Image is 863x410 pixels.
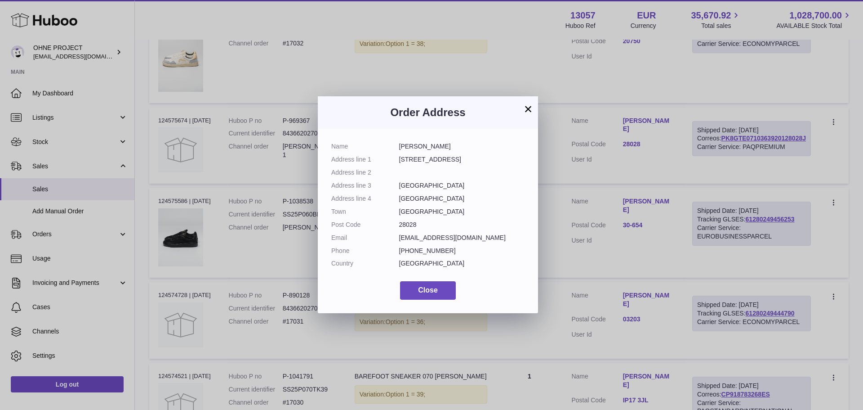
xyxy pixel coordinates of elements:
dd: [PERSON_NAME] [399,142,525,151]
dt: Phone [331,247,399,255]
h3: Order Address [331,105,525,120]
span: Close [418,286,438,294]
dt: Email [331,234,399,242]
dd: [STREET_ADDRESS] [399,155,525,164]
dt: Post Code [331,221,399,229]
dt: Name [331,142,399,151]
dd: [GEOGRAPHIC_DATA] [399,194,525,203]
dd: [PHONE_NUMBER] [399,247,525,255]
dd: [EMAIL_ADDRESS][DOMAIN_NAME] [399,234,525,242]
dd: [GEOGRAPHIC_DATA] [399,259,525,268]
dt: Address line 3 [331,181,399,190]
button: × [523,104,534,114]
dd: [GEOGRAPHIC_DATA] [399,181,525,190]
dd: 28028 [399,221,525,229]
dt: Address line 1 [331,155,399,164]
dt: Town [331,207,399,216]
dt: Country [331,259,399,268]
dt: Address line 4 [331,194,399,203]
dt: Address line 2 [331,168,399,177]
button: Close [400,281,456,300]
dd: [GEOGRAPHIC_DATA] [399,207,525,216]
